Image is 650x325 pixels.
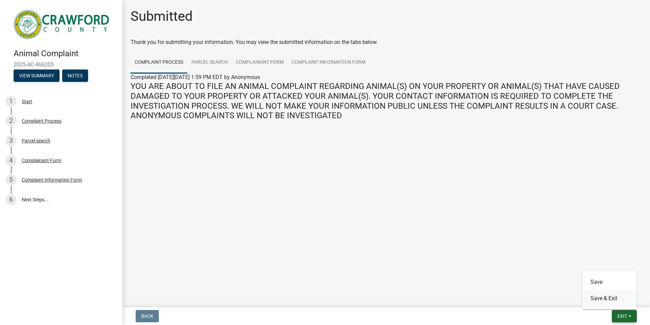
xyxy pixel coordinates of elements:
[14,7,112,42] img: Crawford County, Georgia
[136,310,159,322] button: Back
[131,38,642,46] div: Thank you for submitting your information. You may view the submitted information on the tabs below.
[612,310,637,322] button: Exit
[5,135,16,146] div: 3
[5,96,16,107] div: 1
[232,52,288,74] a: Complainant Form
[5,194,16,205] div: 6
[5,155,16,166] div: 4
[131,81,642,121] h4: YOU ARE ABOUT TO FILE AN ANIMAL COMPLAINT REGARDING ANIMAL(S) ON YOUR PROPERTY OR ANIMAL(S) THAT ...
[582,274,637,290] button: Save
[141,313,153,319] span: Back
[131,52,187,74] a: Complaint Process
[582,290,637,307] button: Save & Exit
[187,52,232,74] a: Parcel search
[131,8,193,25] h1: Submitted
[62,69,88,82] button: Notes
[617,313,627,319] span: Exit
[5,115,16,126] div: 2
[22,138,50,143] div: Parcel search
[22,158,61,163] div: Complainant Form
[62,73,88,79] wm-modal-confirm: Notes
[14,73,59,79] wm-modal-confirm: Summary
[14,61,109,68] span: 2025-AC-466205
[14,49,117,59] h4: Animal Complaint
[288,52,370,74] a: Complaint Information Form
[14,69,59,82] button: View Summary
[22,99,32,104] div: Start
[582,271,637,309] div: Exit
[22,119,62,123] div: Complaint Process
[5,174,16,185] div: 5
[22,177,82,182] div: Complaint Information Form
[131,74,260,80] span: Completed [DATE][DATE] 1:59 PM EDT by Anonymous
